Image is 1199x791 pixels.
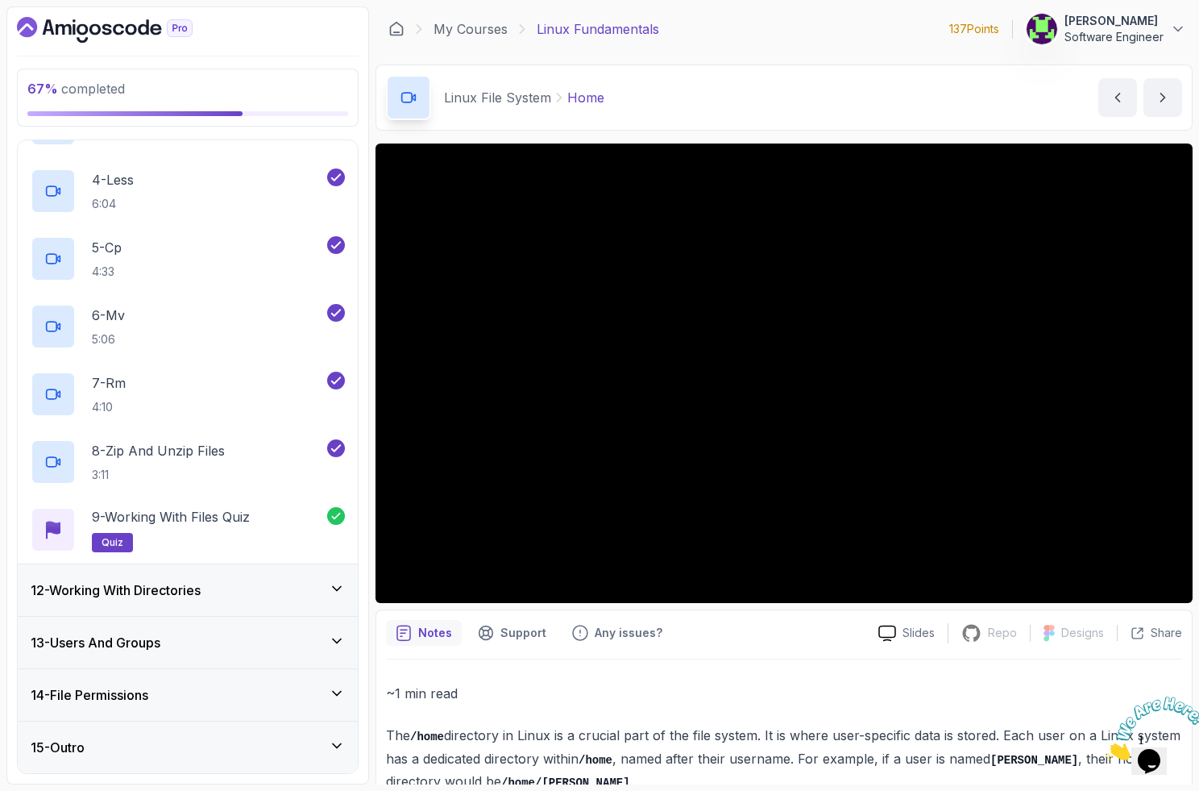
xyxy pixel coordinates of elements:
a: My Courses [434,19,508,39]
p: Software Engineer [1064,29,1164,45]
button: 14-File Permissions [18,669,358,721]
p: [PERSON_NAME] [1064,13,1164,29]
p: 4:33 [92,264,122,280]
button: 5-Cp4:33 [31,236,345,281]
iframe: 6 - home [375,144,1193,603]
p: 7 - Rm [92,373,126,393]
p: 4:10 [92,399,126,415]
span: 1 [6,6,13,20]
p: 5 - Cp [92,238,122,257]
p: 6 - Mv [92,306,125,325]
button: 13-Users And Groups [18,617,358,668]
button: Share [1117,625,1182,641]
button: 12-Working With Directories [18,564,358,616]
span: 67 % [27,81,58,97]
button: 4-Less6:04 [31,169,345,214]
p: Share [1151,625,1182,641]
button: 9-Working with Files Quizquiz [31,507,345,552]
p: 3:11 [92,467,225,483]
a: Slides [865,625,948,642]
iframe: chat widget [1099,690,1199,767]
p: Repo [988,625,1017,641]
h3: 14 - File Permissions [31,685,148,705]
button: 8-Zip and Unzip Files3:11 [31,439,345,485]
span: completed [27,81,125,97]
button: user profile image[PERSON_NAME]Software Engineer [1026,13,1186,45]
p: Designs [1061,625,1104,641]
p: Slides [902,625,935,641]
button: 7-Rm4:10 [31,372,345,417]
p: Support [500,625,546,641]
p: Notes [418,625,452,641]
p: 5:06 [92,331,125,348]
img: user profile image [1027,14,1057,44]
p: 8 - Zip and Unzip Files [92,441,225,460]
code: /home/[PERSON_NAME] [501,776,630,789]
p: Home [567,88,604,107]
code: /home [410,731,444,743]
button: Support button [468,620,556,646]
button: Feedback button [562,620,672,646]
code: [PERSON_NAME] [990,754,1078,767]
code: /home [579,754,612,767]
p: ~1 min read [386,682,1182,705]
button: next content [1143,78,1182,117]
p: Any issues? [595,625,662,641]
p: Linux Fundamentals [537,19,659,39]
h3: 12 - Working With Directories [31,581,201,600]
p: 4 - Less [92,170,134,189]
button: previous content [1098,78,1137,117]
button: 6-Mv5:06 [31,304,345,349]
h3: 13 - Users And Groups [31,633,160,652]
p: 9 - Working with Files Quiz [92,507,250,527]
p: Linux File System [444,88,551,107]
img: Chat attention grabber [6,6,106,70]
p: 137 Points [949,21,999,37]
h3: 15 - Outro [31,738,85,757]
a: Dashboard [17,17,230,43]
span: quiz [102,536,123,549]
a: Dashboard [388,21,405,37]
button: 15-Outro [18,722,358,773]
button: notes button [386,620,462,646]
p: 6:04 [92,196,134,212]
